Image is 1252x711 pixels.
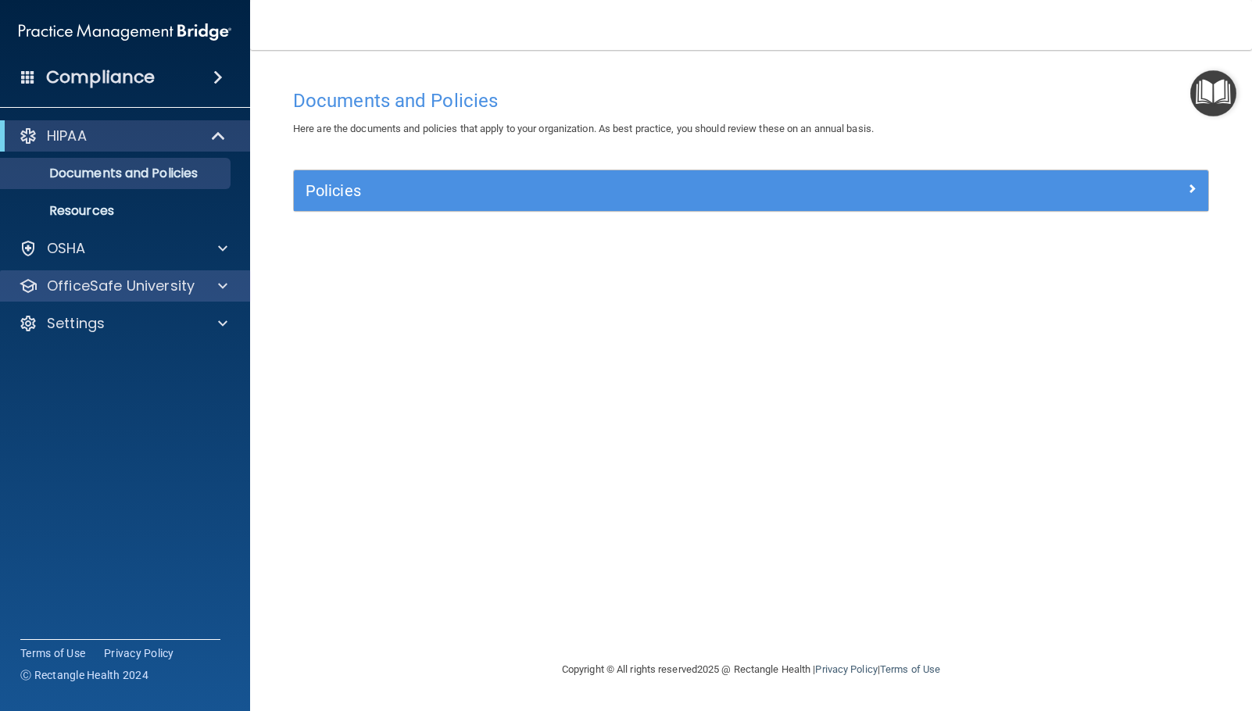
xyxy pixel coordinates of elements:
[47,127,87,145] p: HIPAA
[19,239,227,258] a: OSHA
[293,91,1209,111] h4: Documents and Policies
[19,277,227,295] a: OfficeSafe University
[10,166,224,181] p: Documents and Policies
[104,645,174,661] a: Privacy Policy
[815,663,877,675] a: Privacy Policy
[47,277,195,295] p: OfficeSafe University
[19,127,227,145] a: HIPAA
[306,182,968,199] h5: Policies
[306,178,1197,203] a: Policies
[10,203,224,219] p: Resources
[466,645,1036,695] div: Copyright © All rights reserved 2025 @ Rectangle Health | |
[46,66,155,88] h4: Compliance
[20,667,148,683] span: Ⓒ Rectangle Health 2024
[1190,70,1236,116] button: Open Resource Center
[293,123,874,134] span: Here are the documents and policies that apply to your organization. As best practice, you should...
[20,645,85,661] a: Terms of Use
[47,239,86,258] p: OSHA
[47,314,105,333] p: Settings
[880,663,940,675] a: Terms of Use
[19,16,231,48] img: PMB logo
[19,314,227,333] a: Settings
[1174,603,1233,663] iframe: Drift Widget Chat Controller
